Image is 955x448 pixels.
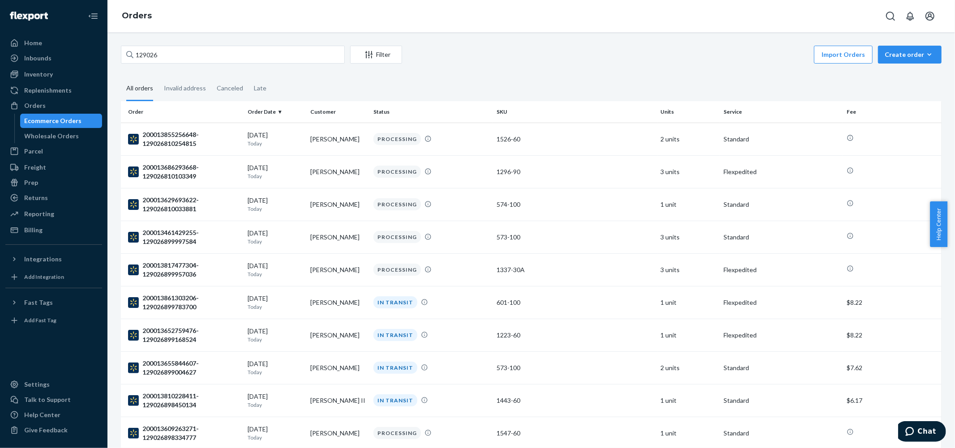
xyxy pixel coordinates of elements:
div: Talk to Support [24,395,71,404]
a: Home [5,36,102,50]
button: Open notifications [901,7,919,25]
p: Today [248,270,304,278]
a: Inventory [5,67,102,81]
div: 574-100 [497,200,654,209]
div: PROCESSING [373,427,421,439]
button: Filter [350,46,402,64]
p: Today [248,172,304,180]
div: [DATE] [248,327,304,343]
td: [PERSON_NAME] [307,351,370,384]
div: 1223-60 [497,331,654,340]
p: Flexpedited [724,265,839,274]
div: 200013817477304-129026899957036 [128,261,240,279]
td: 2 units [657,123,720,155]
div: 200013655844607-129026899004627 [128,359,240,377]
p: Today [248,434,304,441]
td: [PERSON_NAME] [307,253,370,286]
th: Service [720,101,843,123]
td: [PERSON_NAME] [307,221,370,253]
a: Billing [5,223,102,237]
p: Today [248,238,304,245]
div: PROCESSING [373,166,421,178]
td: [PERSON_NAME] [307,123,370,155]
div: 1526-60 [497,135,654,144]
div: [DATE] [248,229,304,245]
a: Orders [122,11,152,21]
a: Replenishments [5,83,102,98]
div: Canceled [217,77,243,100]
div: IN TRANSIT [373,296,417,308]
th: Status [370,101,493,123]
a: Add Fast Tag [5,313,102,328]
td: [PERSON_NAME] [307,286,370,319]
div: Invalid address [164,77,206,100]
div: Prep [24,178,38,187]
div: Parcel [24,147,43,156]
div: 200013461429255-129026899997584 [128,228,240,246]
div: 200013686293668-129026810103349 [128,163,240,181]
div: Inbounds [24,54,51,63]
div: 1337-30A [497,265,654,274]
td: $8.22 [843,319,942,351]
p: Standard [724,135,839,144]
div: Give Feedback [24,426,68,435]
a: Add Integration [5,270,102,284]
div: 200013855256648-129026810254815 [128,130,240,148]
td: $7.62 [843,351,942,384]
div: [DATE] [248,425,304,441]
td: 2 units [657,351,720,384]
td: 3 units [657,155,720,188]
td: $6.17 [843,384,942,417]
div: 573-100 [497,363,654,372]
p: Today [248,368,304,376]
div: 1443-60 [497,396,654,405]
div: IN TRANSIT [373,394,417,406]
iframe: Opens a widget where you can chat to one of our agents [898,421,946,444]
p: Standard [724,363,839,372]
div: Orders [24,101,46,110]
p: Today [248,205,304,213]
div: PROCESSING [373,231,421,243]
div: Replenishments [24,86,72,95]
div: IN TRANSIT [373,362,417,374]
button: Help Center [930,201,947,247]
ol: breadcrumbs [115,3,159,29]
div: Wholesale Orders [25,132,79,141]
div: [DATE] [248,392,304,409]
a: Prep [5,175,102,190]
button: Talk to Support [5,393,102,407]
div: [DATE] [248,294,304,311]
div: 200013609263271-129026898334777 [128,424,240,442]
a: Parcel [5,144,102,158]
button: Close Navigation [84,7,102,25]
p: Standard [724,429,839,438]
div: Home [24,38,42,47]
a: Returns [5,191,102,205]
p: Today [248,336,304,343]
th: Units [657,101,720,123]
button: Fast Tags [5,295,102,310]
td: [PERSON_NAME] [307,319,370,351]
button: Open Search Box [882,7,899,25]
p: Today [248,140,304,147]
button: Integrations [5,252,102,266]
div: Help Center [24,410,60,419]
div: PROCESSING [373,198,421,210]
input: Search orders [121,46,345,64]
div: 601-100 [497,298,654,307]
p: Standard [724,200,839,209]
td: 1 unit [657,384,720,417]
td: 1 unit [657,319,720,351]
div: IN TRANSIT [373,329,417,341]
div: Add Integration [24,273,64,281]
td: [PERSON_NAME] [307,155,370,188]
th: SKU [493,101,657,123]
div: 1296-90 [497,167,654,176]
p: Flexpedited [724,298,839,307]
td: 1 unit [657,188,720,221]
td: [PERSON_NAME] [307,188,370,221]
button: Import Orders [814,46,873,64]
p: Flexpedited [724,167,839,176]
div: [DATE] [248,131,304,147]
